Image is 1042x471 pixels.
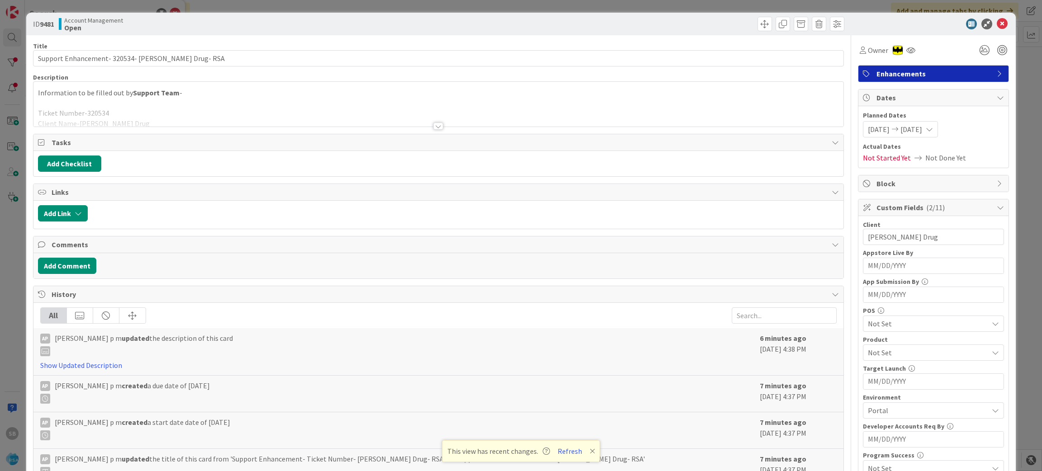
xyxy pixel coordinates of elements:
[863,336,1004,343] div: Product
[38,258,96,274] button: Add Comment
[760,417,837,444] div: [DATE] 4:37 PM
[33,19,54,29] span: ID
[863,221,881,229] label: Client
[38,88,839,98] p: Information to be filled out by -
[40,19,54,28] b: 9481
[868,45,888,56] span: Owner
[33,73,68,81] span: Description
[55,333,233,356] span: [PERSON_NAME] p m the description of this card
[868,287,999,302] input: MM/DD/YYYY
[41,308,67,323] div: All
[863,394,1004,400] div: Environment
[876,202,992,213] span: Custom Fields
[863,452,1004,458] div: Program Success
[876,68,992,79] span: Enhancements
[64,24,123,31] b: Open
[863,152,911,163] span: Not Started Yet
[52,239,828,250] span: Comments
[40,361,122,370] a: Show Updated Description
[876,178,992,189] span: Block
[868,318,988,329] span: Not Set
[760,418,806,427] b: 7 minutes ago
[893,45,903,55] img: AC
[863,365,1004,372] div: Target Launch
[38,155,101,172] button: Add Checklist
[33,42,47,50] label: Title
[40,454,50,464] div: Ap
[926,203,945,212] span: ( 2/11 )
[122,381,147,390] b: created
[52,289,828,300] span: History
[863,423,1004,429] div: Developer Accounts Req By
[122,418,147,427] b: created
[863,250,1004,256] div: Appstore Live By
[38,205,88,221] button: Add Link
[868,124,890,135] span: [DATE]
[760,334,806,343] b: 6 minutes ago
[52,187,828,198] span: Links
[760,380,837,407] div: [DATE] 4:37 PM
[133,88,180,97] strong: Support Team
[40,418,50,428] div: Ap
[40,381,50,391] div: Ap
[122,334,149,343] b: updated
[760,454,806,463] b: 7 minutes ago
[732,307,837,324] input: Search...
[863,111,1004,120] span: Planned Dates
[863,307,1004,314] div: POS
[55,417,230,440] span: [PERSON_NAME] p m a start date date of [DATE]
[900,124,922,135] span: [DATE]
[863,278,1004,285] div: App Submission By
[760,381,806,390] b: 7 minutes ago
[863,142,1004,151] span: Actual Dates
[868,432,999,447] input: MM/DD/YYYY
[64,17,123,24] span: Account Management
[925,152,966,163] span: Not Done Yet
[40,334,50,344] div: Ap
[876,92,992,103] span: Dates
[122,454,149,463] b: updated
[447,446,550,457] span: This view has recent changes.
[52,137,828,148] span: Tasks
[868,347,988,358] span: Not Set
[868,405,988,416] span: Portal
[55,380,210,404] span: [PERSON_NAME] p m a due date of [DATE]
[868,258,999,273] input: MM/DD/YYYY
[760,333,837,371] div: [DATE] 4:38 PM
[868,374,999,389] input: MM/DD/YYYY
[33,50,844,66] input: type card name here...
[554,445,585,457] button: Refresh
